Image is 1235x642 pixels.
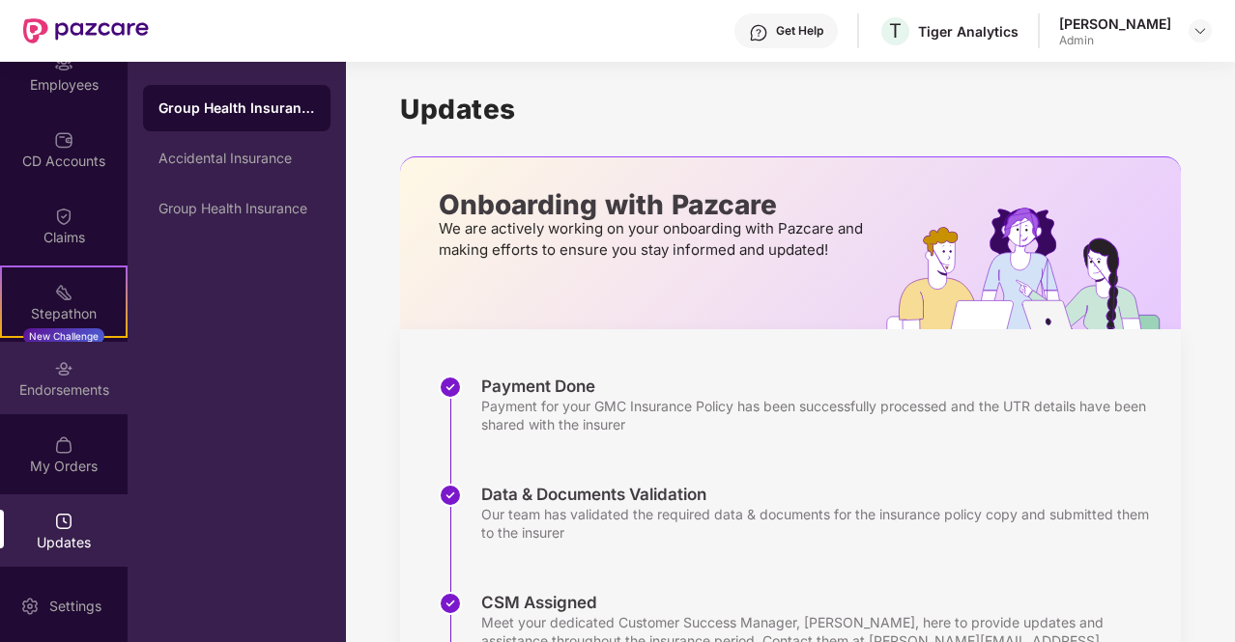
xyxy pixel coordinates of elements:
[439,484,462,507] img: svg+xml;base64,PHN2ZyBpZD0iU3RlcC1Eb25lLTMyeDMyIiB4bWxucz0iaHR0cDovL3d3dy53My5vcmcvMjAwMC9zdmciIH...
[749,23,768,42] img: svg+xml;base64,PHN2ZyBpZD0iSGVscC0zMngzMiIgeG1sbnM9Imh0dHA6Ly93d3cudzMub3JnLzIwMDAvc3ZnIiB3aWR0aD...
[158,151,315,166] div: Accidental Insurance
[439,196,869,213] p: Onboarding with Pazcare
[918,22,1019,41] div: Tiger Analytics
[54,54,73,73] img: svg+xml;base64,PHN2ZyBpZD0iRW1wbG95ZWVzIiB4bWxucz0iaHR0cDovL3d3dy53My5vcmcvMjAwMC9zdmciIHdpZHRoPS...
[43,597,107,616] div: Settings
[54,359,73,378] img: svg+xml;base64,PHN2ZyBpZD0iRW5kb3JzZW1lbnRzIiB4bWxucz0iaHR0cDovL3d3dy53My5vcmcvMjAwMC9zdmciIHdpZH...
[158,98,315,118] div: Group Health Insurance
[23,18,149,43] img: New Pazcare Logo
[54,435,73,455] img: svg+xml;base64,PHN2ZyBpZD0iTXlfT3JkZXJzIiBkYXRhLW5hbWU9Ik15IE9yZGVycyIgeG1sbnM9Imh0dHA6Ly93d3cudz...
[481,505,1162,542] div: Our team has validated the required data & documents for the insurance policy copy and submitted ...
[54,130,73,150] img: svg+xml;base64,PHN2ZyBpZD0iQ0RfQWNjb3VudHMiIGRhdGEtbmFtZT0iQ0QgQWNjb3VudHMiIHhtbG5zPSJodHRwOi8vd3...
[2,304,126,323] div: Stepathon
[54,207,73,226] img: svg+xml;base64,PHN2ZyBpZD0iQ2xhaW0iIHhtbG5zPSJodHRwOi8vd3d3LnczLm9yZy8yMDAwL3N2ZyIgd2lkdGg9IjIwIi...
[439,218,869,261] p: We are actively working on your onboarding with Pazcare and making efforts to ensure you stay inf...
[23,328,104,344] div: New Challenge
[481,484,1162,505] div: Data & Documents Validation
[20,597,40,616] img: svg+xml;base64,PHN2ZyBpZD0iU2V0dGluZy0yMHgyMCIgeG1sbnM9Imh0dHA6Ly93d3cudzMub3JnLzIwMDAvc3ZnIiB3aW...
[158,201,315,216] div: Group Health Insurance
[481,376,1162,397] div: Payment Done
[1059,14,1171,33] div: [PERSON_NAME]
[400,93,1181,126] h1: Updates
[1059,33,1171,48] div: Admin
[886,208,1181,329] img: hrOnboarding
[776,23,823,39] div: Get Help
[54,512,73,531] img: svg+xml;base64,PHN2ZyBpZD0iVXBkYXRlZCIgeG1sbnM9Imh0dHA6Ly93d3cudzMub3JnLzIwMDAvc3ZnIiB3aWR0aD0iMj...
[1192,23,1208,39] img: svg+xml;base64,PHN2ZyBpZD0iRHJvcGRvd24tMzJ4MzIiIHhtbG5zPSJodHRwOi8vd3d3LnczLm9yZy8yMDAwL3N2ZyIgd2...
[889,19,902,42] span: T
[481,592,1162,613] div: CSM Assigned
[439,592,462,615] img: svg+xml;base64,PHN2ZyBpZD0iU3RlcC1Eb25lLTMyeDMyIiB4bWxucz0iaHR0cDovL3d3dy53My5vcmcvMjAwMC9zdmciIH...
[439,376,462,399] img: svg+xml;base64,PHN2ZyBpZD0iU3RlcC1Eb25lLTMyeDMyIiB4bWxucz0iaHR0cDovL3d3dy53My5vcmcvMjAwMC9zdmciIH...
[54,283,73,302] img: svg+xml;base64,PHN2ZyB4bWxucz0iaHR0cDovL3d3dy53My5vcmcvMjAwMC9zdmciIHdpZHRoPSIyMSIgaGVpZ2h0PSIyMC...
[481,397,1162,433] div: Payment for your GMC Insurance Policy has been successfully processed and the UTR details have be...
